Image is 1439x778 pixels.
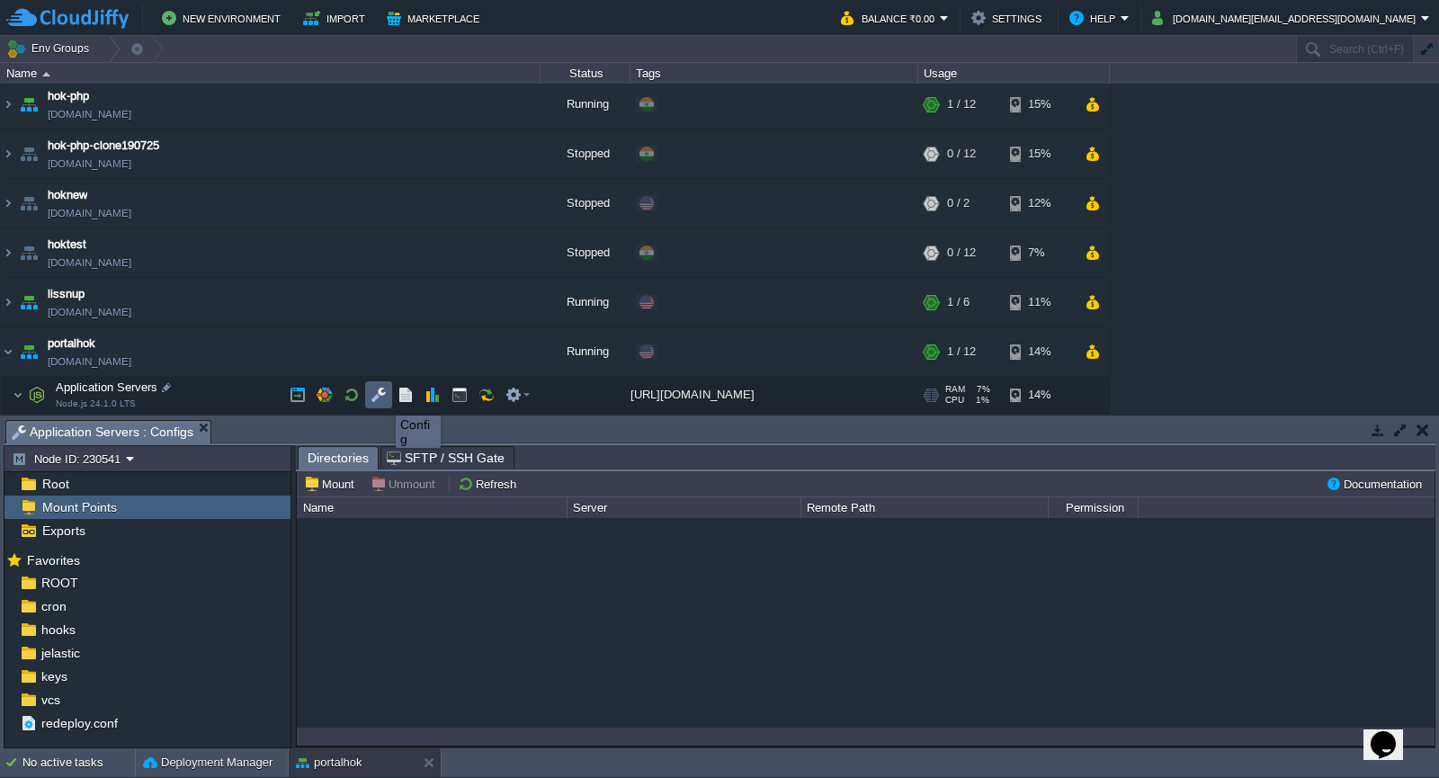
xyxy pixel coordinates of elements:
[48,204,131,222] a: [DOMAIN_NAME]
[12,421,193,443] span: Application Servers : Configs
[1,228,15,277] img: AMDAwAAAACH5BAEAAAAALAAAAAABAAEAAAICRAEAOw==
[1,130,15,178] img: AMDAwAAAACH5BAEAAAAALAAAAAABAAEAAAICRAEAOw==
[16,228,41,277] img: AMDAwAAAACH5BAEAAAAALAAAAAABAAEAAAICRAEAOw==
[48,254,131,272] a: [DOMAIN_NAME]
[48,303,131,321] a: [DOMAIN_NAME]
[1010,377,1068,413] div: 14%
[947,80,976,129] div: 1 / 12
[13,377,23,413] img: AMDAwAAAACH5BAEAAAAALAAAAAABAAEAAAICRAEAOw==
[48,186,87,204] a: hoknew
[308,447,369,469] span: Directories
[23,553,83,568] a: Favorites
[39,476,72,492] a: Root
[400,417,436,446] div: Config
[56,398,136,409] span: Node.js 24.1.0 LTS
[304,476,360,492] button: Mount
[1050,497,1138,518] div: Permission
[303,7,371,29] button: Import
[568,497,800,518] div: Server
[16,278,41,326] img: AMDAwAAAACH5BAEAAAAALAAAAAABAAEAAAICRAEAOw==
[971,395,989,406] span: 1%
[1010,80,1068,129] div: 15%
[38,575,81,591] span: ROOT
[12,451,126,467] button: Node ID: 230541
[802,497,1048,518] div: Remote Path
[387,447,505,469] span: SFTP / SSH Gate
[541,327,630,376] div: Running
[541,179,630,228] div: Stopped
[24,377,49,413] img: AMDAwAAAACH5BAEAAAAALAAAAAABAAEAAAICRAEAOw==
[1010,179,1068,228] div: 12%
[48,87,89,105] a: hok-php
[971,7,1047,29] button: Settings
[143,754,273,772] button: Deployment Manager
[541,278,630,326] div: Running
[296,754,362,772] button: portalhok
[1,278,15,326] img: AMDAwAAAACH5BAEAAAAALAAAAAABAAEAAAICRAEAOw==
[6,7,129,30] img: CloudJiffy
[841,7,940,29] button: Balance ₹0.00
[1069,7,1121,29] button: Help
[919,63,1109,84] div: Usage
[38,645,83,661] a: jelastic
[1010,130,1068,178] div: 15%
[1010,228,1068,277] div: 7%
[972,384,990,395] span: 7%
[54,380,160,395] span: Application Servers
[54,380,160,394] a: Application ServersNode.js 24.1.0 LTS
[1010,327,1068,376] div: 14%
[22,748,135,777] div: No active tasks
[1,80,15,129] img: AMDAwAAAACH5BAEAAAAALAAAAAABAAEAAAICRAEAOw==
[48,137,159,155] span: hok-php-clone190725
[387,7,485,29] button: Marketplace
[541,63,630,84] div: Status
[1363,706,1421,760] iframe: chat widget
[48,236,86,254] a: hoktest
[541,80,630,129] div: Running
[42,72,50,76] img: AMDAwAAAACH5BAEAAAAALAAAAAABAAEAAAICRAEAOw==
[1,179,15,228] img: AMDAwAAAACH5BAEAAAAALAAAAAABAAEAAAICRAEAOw==
[2,63,540,84] div: Name
[541,130,630,178] div: Stopped
[6,36,95,61] button: Env Groups
[39,499,120,515] span: Mount Points
[945,395,964,406] span: CPU
[48,335,95,353] a: portalhok
[947,278,970,326] div: 1 / 6
[299,497,567,518] div: Name
[38,668,70,684] a: keys
[39,523,88,539] a: Exports
[947,327,976,376] div: 1 / 12
[16,327,41,376] img: AMDAwAAAACH5BAEAAAAALAAAAAABAAEAAAICRAEAOw==
[947,179,970,228] div: 0 / 2
[945,384,965,395] span: RAM
[48,353,131,371] a: [DOMAIN_NAME]
[38,692,63,708] a: vcs
[38,622,78,638] a: hooks
[38,715,121,731] a: redeploy.conf
[16,130,41,178] img: AMDAwAAAACH5BAEAAAAALAAAAAABAAEAAAICRAEAOw==
[1,327,15,376] img: AMDAwAAAACH5BAEAAAAALAAAAAABAAEAAAICRAEAOw==
[1010,278,1068,326] div: 11%
[48,285,85,303] a: lissnup
[631,63,917,84] div: Tags
[947,130,976,178] div: 0 / 12
[23,552,83,568] span: Favorites
[1326,476,1427,492] button: Documentation
[541,228,630,277] div: Stopped
[48,155,131,173] a: [DOMAIN_NAME]
[38,598,69,614] a: cron
[630,377,918,413] div: [URL][DOMAIN_NAME]
[1152,7,1421,29] button: [DOMAIN_NAME][EMAIL_ADDRESS][DOMAIN_NAME]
